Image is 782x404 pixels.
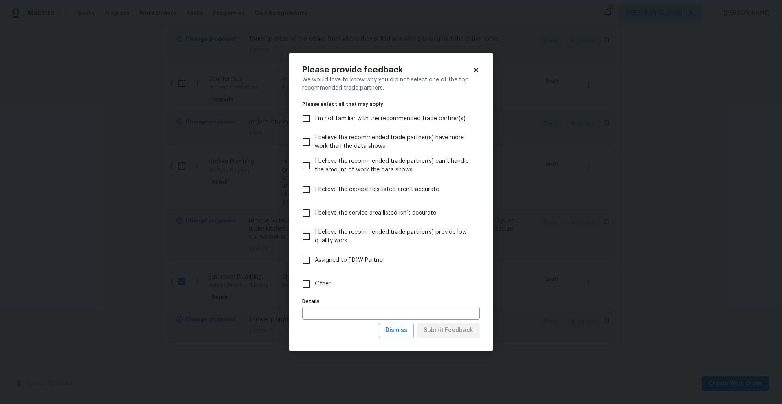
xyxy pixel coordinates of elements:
label: Details [302,299,480,304]
span: I believe the service area listed isn’t accurate [315,209,436,217]
span: I believe the recommended trade partner(s) can’t handle the amount of work the data shows [315,157,473,174]
legend: Please select all that may apply [302,102,480,107]
button: Dismiss [379,323,414,338]
span: I’m not familiar with the recommended trade partner(s) [315,114,466,123]
span: Assigned to PD1W Partner [315,256,384,265]
span: I believe the capabilities listed aren’t accurate [315,185,439,194]
span: Dismiss [385,325,407,336]
span: I believe the recommended trade partner(s) have more work than the data shows [315,134,473,151]
div: We would love to know why you did not select one of the top recommended trade partners. [302,76,480,92]
span: I believe the recommended trade partner(s) provide low quality work [315,228,473,245]
h2: Please provide feedback [302,66,472,74]
span: Other [315,280,331,288]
